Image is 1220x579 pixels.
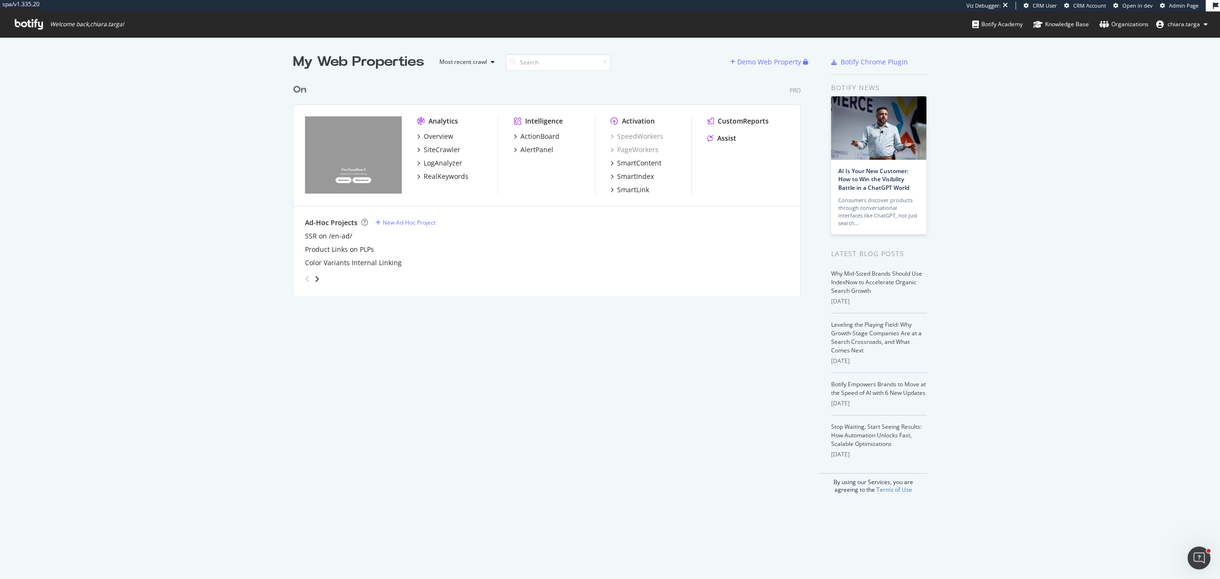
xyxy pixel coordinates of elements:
[1113,2,1153,10] a: Open in dev
[424,172,468,181] div: RealKeywords
[831,297,927,306] div: [DATE]
[424,132,453,141] div: Overview
[1033,2,1057,9] span: CRM User
[831,269,922,295] a: Why Mid-Sized Brands Should Use IndexNow to Accelerate Organic Search Growth
[432,54,498,70] button: Most recent crawl
[1073,2,1106,9] span: CRM Account
[610,158,661,168] a: SmartContent
[717,134,736,143] div: Assist
[428,116,458,126] div: Analytics
[305,218,357,227] div: Ad-Hoc Projects
[376,218,436,227] a: New Ad-Hoc Project
[314,274,320,284] div: angle-right
[831,399,927,408] div: [DATE]
[610,145,659,155] a: PageWorkers
[831,96,926,160] img: AI Is Your New Customer: How to Win the Visibility Battle in a ChatGPT World
[790,86,801,94] div: Pro
[718,116,769,126] div: CustomReports
[525,116,563,126] div: Intelligence
[424,145,460,155] div: SiteCrawler
[293,83,310,97] a: On
[1099,11,1149,37] a: Organizations
[1122,2,1153,9] span: Open in dev
[838,167,909,191] a: AI Is Your New Customer: How to Win the Visibility Battle in a ChatGPT World
[819,473,927,494] div: By using our Services, you are agreeing to the
[1188,547,1210,569] iframe: Intercom live chat
[293,83,306,97] div: On
[439,59,487,65] div: Most recent crawl
[1169,2,1199,9] span: Admin Page
[1024,2,1057,10] a: CRM User
[417,145,460,155] a: SiteCrawler
[838,196,919,227] div: Consumers discover products through conversational interfaces like ChatGPT, not just search…
[514,145,553,155] a: AlertPanel
[1149,17,1215,32] button: chiara.targa
[610,185,649,195] a: SmartLink
[1064,2,1106,10] a: CRM Account
[301,271,314,287] div: angle-left
[831,83,927,93] div: Botify news
[730,54,803,70] button: Demo Web Property
[730,58,803,66] a: Demo Web Property
[305,245,374,254] a: Product Links on PLPs
[305,116,402,194] img: www.on-running.com
[1160,2,1199,10] a: Admin Page
[383,218,436,227] div: New Ad-Hoc Project
[514,132,559,141] a: ActionBoard
[622,116,655,126] div: Activation
[876,486,912,494] a: Terms of Use
[1168,20,1200,28] span: chiara.targa
[305,231,352,241] a: SSR on /en-ad/
[50,21,124,28] span: Welcome back, chiara.targa !
[707,134,736,143] a: Assist
[1033,20,1089,29] div: Knowledge Base
[617,158,661,168] div: SmartContent
[1033,11,1089,37] a: Knowledge Base
[831,380,926,397] a: Botify Empowers Brands to Move at the Speed of AI with 6 New Updates
[617,185,649,195] div: SmartLink
[1099,20,1149,29] div: Organizations
[737,57,801,67] div: Demo Web Property
[707,116,769,126] a: CustomReports
[417,172,468,181] a: RealKeywords
[831,450,927,459] div: [DATE]
[831,248,927,259] div: Latest Blog Posts
[424,158,462,168] div: LogAnalyzer
[293,72,808,296] div: grid
[417,158,462,168] a: LogAnalyzer
[293,52,424,72] div: My Web Properties
[506,54,611,71] input: Search
[841,57,908,67] div: Botify Chrome Plugin
[831,57,908,67] a: Botify Chrome Plugin
[831,423,922,448] a: Stop Waiting, Start Seeing Results: How Automation Unlocks Fast, Scalable Optimizations
[966,2,1001,10] div: Viz Debugger:
[831,357,927,365] div: [DATE]
[520,145,553,155] div: AlertPanel
[972,11,1023,37] a: Botify Academy
[520,132,559,141] div: ActionBoard
[831,321,922,354] a: Leveling the Playing Field: Why Growth-Stage Companies Are at a Search Crossroads, and What Comes...
[610,172,654,181] a: SmartIndex
[972,20,1023,29] div: Botify Academy
[610,132,663,141] a: SpeedWorkers
[417,132,453,141] a: Overview
[305,258,402,268] a: Color Variants Internal Linking
[617,172,654,181] div: SmartIndex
